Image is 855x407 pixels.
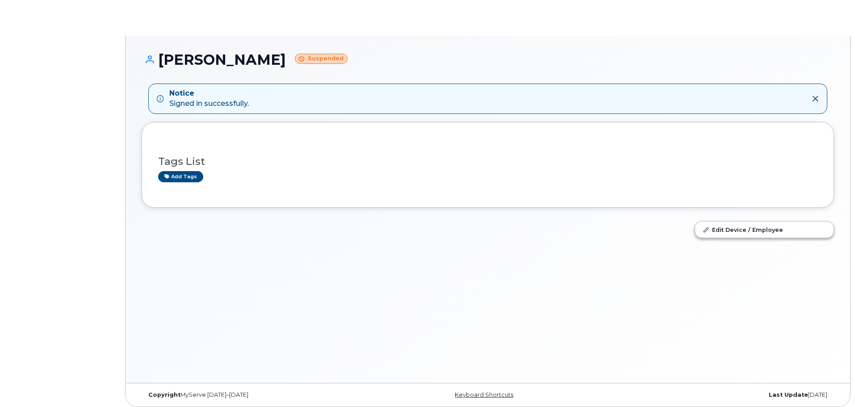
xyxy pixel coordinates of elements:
h1: [PERSON_NAME] [142,52,834,67]
a: Add tags [158,171,203,182]
div: [DATE] [603,391,834,399]
strong: Last Update [769,391,808,398]
small: Suspended [295,54,348,64]
a: Edit Device / Employee [695,222,834,238]
h3: Tags List [158,156,817,167]
div: MyServe [DATE]–[DATE] [142,391,373,399]
strong: Copyright [148,391,180,398]
div: Signed in successfully. [169,88,249,109]
a: Keyboard Shortcuts [455,391,513,398]
strong: Notice [169,88,249,99]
